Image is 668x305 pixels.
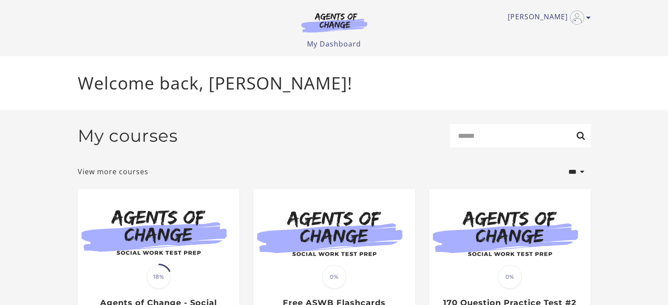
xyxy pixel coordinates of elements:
a: My Dashboard [307,39,361,49]
span: 0% [498,265,522,289]
span: 0% [322,265,346,289]
a: Toggle menu [508,11,586,25]
span: 18% [147,265,170,289]
p: Welcome back, [PERSON_NAME]! [78,70,591,96]
h2: My courses [78,126,178,146]
a: View more courses [78,166,148,177]
img: Agents of Change Logo [292,12,376,32]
